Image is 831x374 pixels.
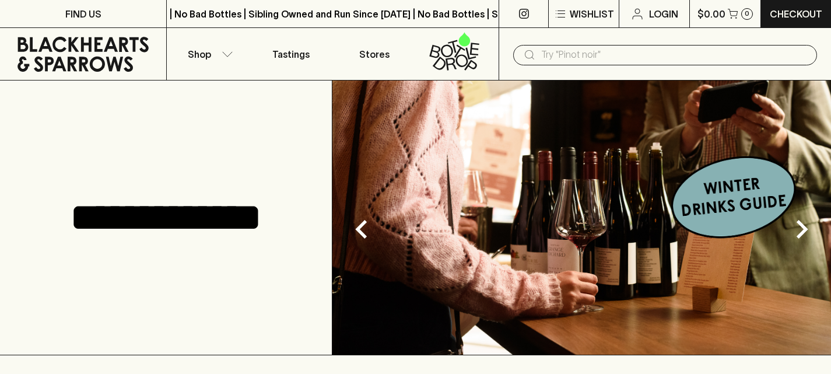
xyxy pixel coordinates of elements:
[338,206,385,253] button: Previous
[570,7,614,21] p: Wishlist
[359,47,390,61] p: Stores
[649,7,678,21] p: Login
[188,47,211,61] p: Shop
[697,7,725,21] p: $0.00
[167,28,250,80] button: Shop
[250,28,332,80] a: Tastings
[541,46,808,64] input: Try "Pinot noir"
[770,7,822,21] p: Checkout
[745,11,749,17] p: 0
[332,81,831,355] img: optimise
[779,206,825,253] button: Next
[272,47,310,61] p: Tastings
[65,7,101,21] p: FIND US
[333,28,416,80] a: Stores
